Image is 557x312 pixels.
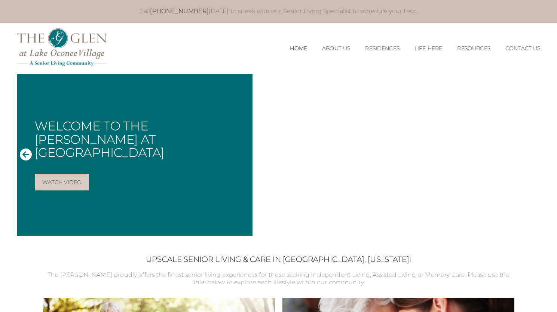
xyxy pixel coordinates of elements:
[150,7,208,15] a: [PHONE_NUMBER]
[505,45,541,52] a: Contact Us
[17,28,107,66] img: The Glen Lake Oconee Home
[365,45,400,52] a: Residences
[17,74,541,236] div: Slide 1 of 1
[43,255,514,264] h2: Upscale Senior Living & Care in [GEOGRAPHIC_DATA], [US_STATE]!
[35,7,521,15] p: Call [DATE] to speak with our Senior Living Specialist to schedule your tour.
[290,45,307,52] a: Home
[253,74,541,236] iframe: Embedded Vimeo Video
[414,45,442,52] a: Life Here
[35,119,247,159] h1: Welcome to The [PERSON_NAME] at [GEOGRAPHIC_DATA]
[322,45,350,52] a: About Us
[43,271,514,287] p: The [PERSON_NAME] proudly offers the finest senior living experiences for those seeking Independe...
[526,148,538,162] button: Next Slide
[35,174,89,190] a: Watch Video
[457,45,490,52] a: Resources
